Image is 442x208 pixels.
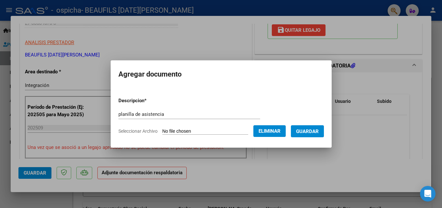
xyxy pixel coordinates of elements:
p: Descripcion [118,97,180,104]
span: Eliminar [259,128,281,134]
span: Guardar [296,128,319,134]
div: Open Intercom Messenger [420,186,436,202]
span: Seleccionar Archivo [118,128,158,134]
h2: Agregar documento [118,68,324,80]
button: Eliminar [253,125,286,137]
button: Guardar [291,125,324,137]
